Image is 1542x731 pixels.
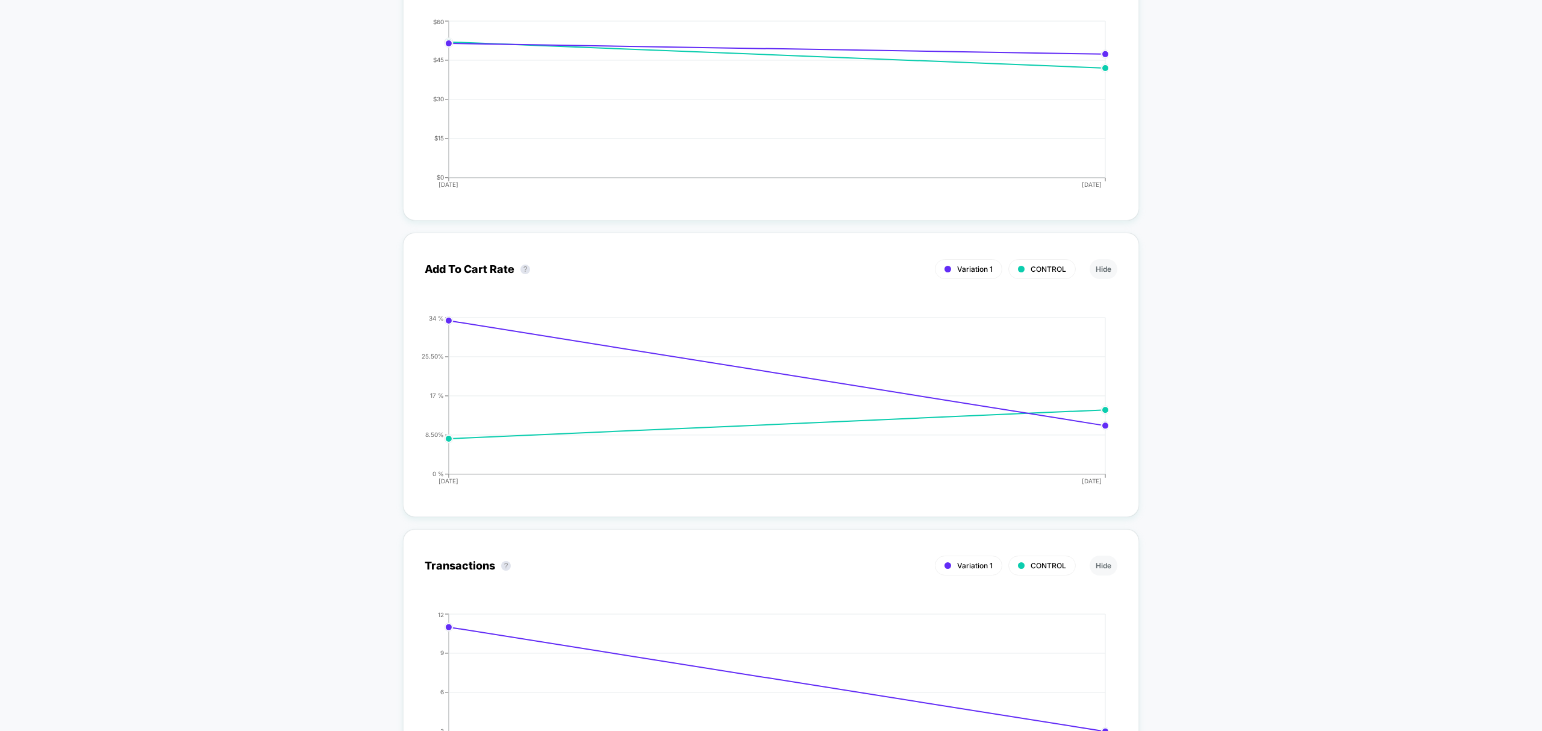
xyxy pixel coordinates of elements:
[1031,265,1066,274] span: CONTROL
[438,610,444,618] tspan: 12
[413,315,1105,495] div: ADD_TO_CART_RATE
[434,134,444,142] tspan: $15
[437,174,444,181] tspan: $0
[422,353,444,360] tspan: 25.50%
[957,265,993,274] span: Variation 1
[433,17,444,25] tspan: $60
[433,56,444,63] tspan: $45
[440,688,444,695] tspan: 6
[957,561,993,570] span: Variation 1
[439,181,458,188] tspan: [DATE]
[1082,181,1102,188] tspan: [DATE]
[425,431,444,438] tspan: 8.50%
[520,265,530,274] button: ?
[1090,556,1117,576] button: Hide
[432,470,444,477] tspan: 0 %
[1090,259,1117,279] button: Hide
[433,95,444,102] tspan: $30
[430,392,444,399] tspan: 17 %
[413,18,1105,199] div: AVG_ORDER_VALUE
[429,314,444,321] tspan: 34 %
[1031,561,1066,570] span: CONTROL
[1082,477,1102,485] tspan: [DATE]
[501,561,511,571] button: ?
[439,477,458,485] tspan: [DATE]
[440,649,444,656] tspan: 9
